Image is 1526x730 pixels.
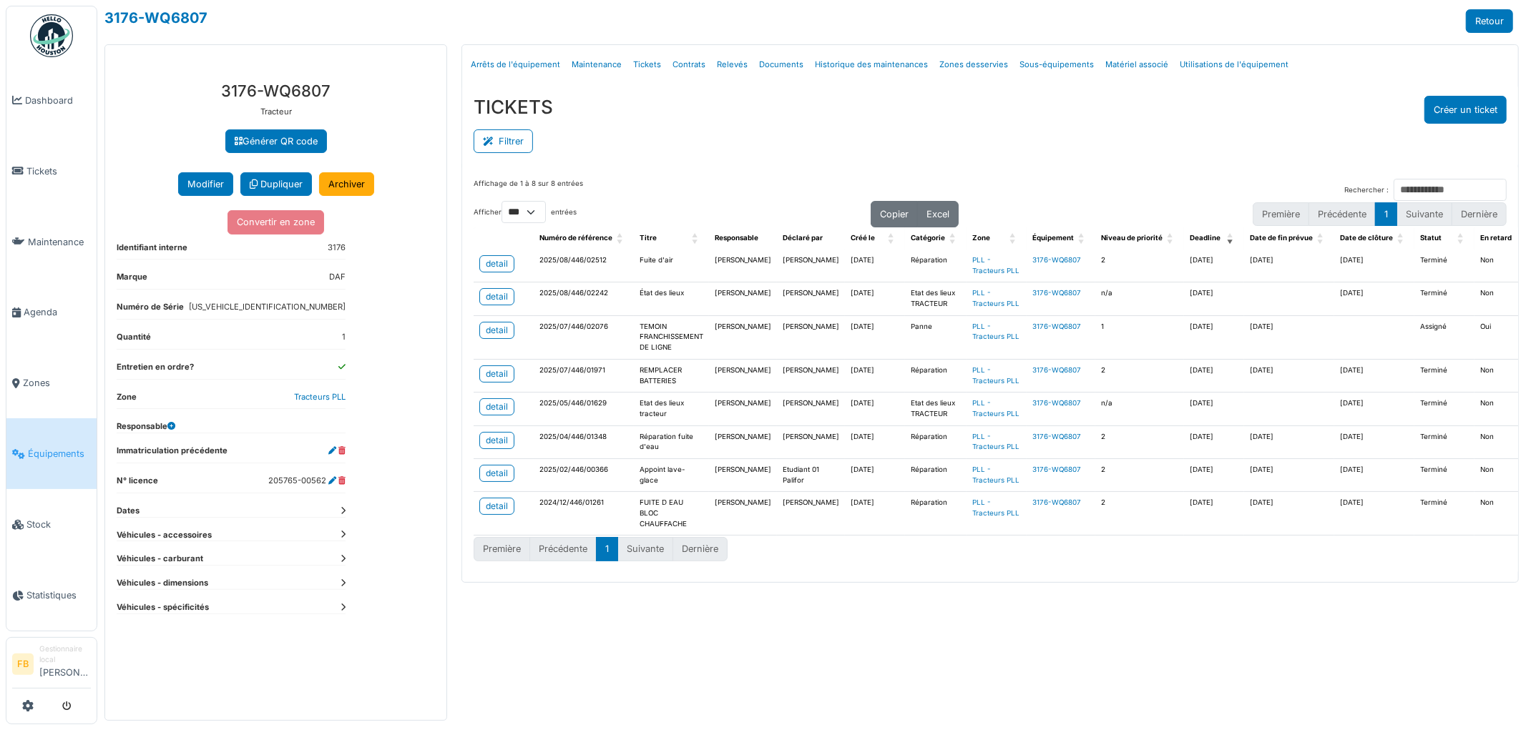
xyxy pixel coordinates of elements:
a: detail [479,255,514,272]
a: detail [479,398,514,415]
a: Dupliquer [240,172,312,196]
span: Catégorie [911,234,945,242]
a: Retour [1466,9,1513,33]
dd: 3176 [328,242,346,254]
span: En retard [1480,234,1512,242]
td: Fuite d'air [634,250,709,282]
td: n/a [1095,282,1184,315]
td: Terminé [1414,425,1474,458]
a: Maintenance [6,207,97,277]
a: Dashboard [6,65,97,136]
span: Niveau de priorité [1101,234,1163,242]
td: Terminé [1414,250,1474,282]
td: [DATE] [1184,359,1244,392]
td: [DATE] [845,458,905,491]
td: Réparation [905,425,967,458]
span: Créé le: Activate to sort [888,227,896,250]
td: [DATE] [1334,393,1414,425]
td: 2 [1095,250,1184,282]
a: 3176-WQ6807 [1032,366,1081,374]
td: 2025/07/446/02076 [534,315,634,359]
td: Terminé [1414,359,1474,392]
a: detail [479,365,514,383]
a: PLL - Tracteurs PLL [972,433,1019,451]
a: PLL - Tracteurs PLL [972,498,1019,517]
a: Utilisations de l'équipement [1174,48,1294,82]
a: Historique des maintenances [809,48,934,82]
td: [PERSON_NAME] [709,359,777,392]
span: Responsable [715,234,758,242]
td: 2025/05/446/01629 [534,393,634,425]
button: Excel [917,201,959,227]
a: PLL - Tracteurs PLL [972,289,1019,307]
td: Réparation [905,359,967,392]
a: Tracteurs PLL [294,392,346,402]
h3: 3176-WQ6807 [117,82,435,100]
p: Tracteur [117,106,435,118]
dd: 1 [342,331,346,343]
a: detail [479,498,514,515]
a: Tickets [627,48,667,82]
dt: Responsable [117,420,175,433]
a: Sous-équipements [1014,48,1100,82]
a: detail [479,465,514,482]
td: [PERSON_NAME] [777,250,845,282]
span: Copier [880,209,909,220]
td: [DATE] [845,393,905,425]
span: Agenda [24,305,91,319]
td: [PERSON_NAME] [709,393,777,425]
span: Zone [972,234,990,242]
td: [PERSON_NAME] [709,315,777,359]
span: Tickets [26,164,91,178]
td: [PERSON_NAME] [709,250,777,282]
td: REMPLACER BATTERIES [634,359,709,392]
a: PLL - Tracteurs PLL [972,399,1019,418]
td: 2 [1095,359,1184,392]
div: detail [486,324,508,337]
td: Terminé [1414,282,1474,315]
td: Assigné [1414,315,1474,359]
dd: 205765-00562 [268,475,346,487]
a: 3176-WQ6807 [1032,498,1081,506]
td: Etudiant 01 Palifor [777,458,845,491]
span: Équipement: Activate to sort [1078,227,1087,250]
a: 3176-WQ6807 [1032,289,1081,297]
td: [DATE] [845,425,905,458]
span: Statistiques [26,588,91,602]
td: Terminé [1414,458,1474,491]
td: Etat des lieux tracteur [634,393,709,425]
a: FB Gestionnaire local[PERSON_NAME] [12,643,91,689]
td: [DATE] [1184,425,1244,458]
label: Rechercher : [1344,185,1389,196]
td: [DATE] [1184,458,1244,491]
span: Numéro de référence: Activate to sort [617,227,625,250]
button: Modifier [178,172,233,196]
span: Date de fin prévue [1250,234,1313,242]
span: Titre: Activate to sort [692,227,700,250]
dt: Numéro de Série [117,301,184,319]
td: Terminé [1414,393,1474,425]
span: Date de fin prévue: Activate to sort [1317,227,1326,250]
div: detail [486,400,508,413]
dt: Immatriculation précédente [117,445,228,463]
span: Équipements [28,447,91,460]
td: 2024/12/446/01261 [534,492,634,536]
a: Générer QR code [225,129,327,153]
a: Zones [6,348,97,419]
td: [DATE] [845,250,905,282]
td: [DATE] [1184,393,1244,425]
span: Zone: Activate to sort [1009,227,1018,250]
a: Contrats [667,48,711,82]
a: Stock [6,489,97,560]
nav: pagination [1253,202,1507,226]
dd: DAF [329,271,346,283]
dt: Véhicules - spécificités [117,601,346,613]
a: Statistiques [6,560,97,631]
dt: Véhicules - carburant [117,553,346,565]
label: Afficher entrées [474,201,577,223]
dt: Zone [117,391,137,409]
td: [DATE] [1184,250,1244,282]
td: 2 [1095,425,1184,458]
td: 2025/08/446/02512 [534,250,634,282]
span: Titre [640,234,657,242]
